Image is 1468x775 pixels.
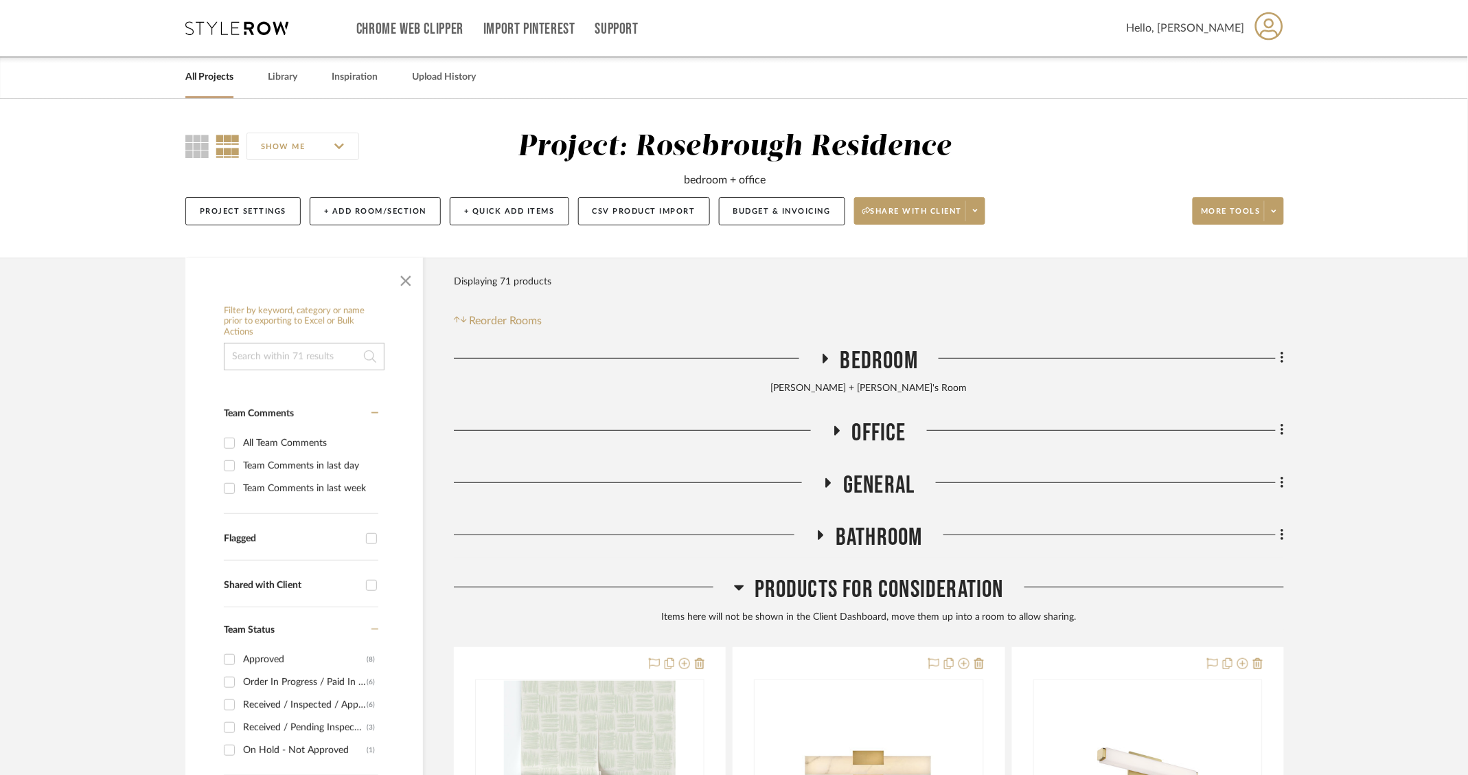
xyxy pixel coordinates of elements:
span: General [843,471,915,500]
a: Upload History [412,68,476,87]
button: More tools [1193,197,1284,225]
span: Office [852,418,906,448]
div: Team Comments in last day [243,455,375,477]
button: Share with client [854,197,986,225]
span: Team Comments [224,409,294,418]
a: Support [595,23,639,35]
span: Products For Consideration [755,575,1004,605]
div: Flagged [224,533,359,545]
a: Inspiration [332,68,378,87]
div: Team Comments in last week [243,478,375,499]
input: Search within 71 results [224,343,385,370]
div: (6) [367,671,375,693]
div: [PERSON_NAME] + [PERSON_NAME]'s Room [454,381,1284,396]
span: Team Status [224,625,275,635]
button: + Add Room/Section [310,197,441,225]
span: Hello, [PERSON_NAME] [1127,20,1245,36]
div: (3) [367,717,375,739]
a: All Projects [185,68,233,87]
div: (1) [367,739,375,761]
span: More tools [1201,206,1261,227]
h6: Filter by keyword, category or name prior to exporting to Excel or Bulk Actions [224,306,385,338]
button: Project Settings [185,197,301,225]
div: On Hold - Not Approved [243,739,367,761]
a: Chrome Web Clipper [356,23,463,35]
button: + Quick Add Items [450,197,569,225]
button: CSV Product Import [578,197,710,225]
div: Order In Progress / Paid In Full w/ Freight, No Balance due [243,671,367,693]
div: bedroom + office [685,172,766,188]
span: Bedroom [840,346,918,376]
div: Project: Rosebrough Residence [518,133,952,161]
div: All Team Comments [243,432,375,454]
div: Received / Pending Inspection [243,717,367,739]
a: Library [268,68,297,87]
div: Displaying 71 products [454,268,551,295]
a: Import Pinterest [483,23,575,35]
button: Budget & Invoicing [719,197,845,225]
div: Approved [243,649,367,671]
button: Reorder Rooms [454,313,542,329]
div: (8) [367,649,375,671]
span: Share with client [862,206,963,227]
div: Received / Inspected / Approved [243,694,367,716]
div: (6) [367,694,375,716]
span: Reorder Rooms [470,313,542,329]
div: Shared with Client [224,580,359,592]
button: Close [392,265,420,292]
span: Bathroom [836,523,923,552]
div: Items here will not be shown in the Client Dashboard, move them up into a room to allow sharing. [454,610,1284,625]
